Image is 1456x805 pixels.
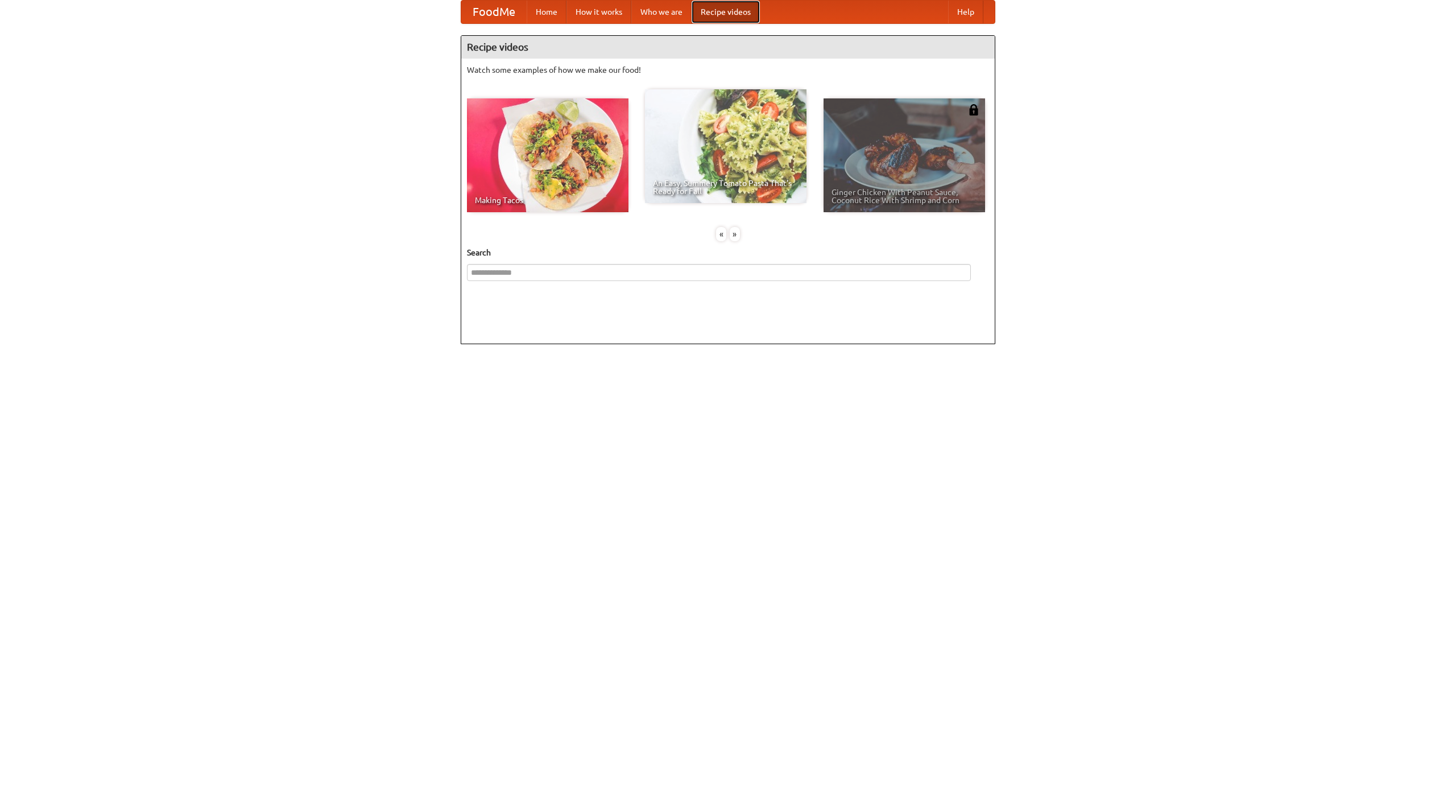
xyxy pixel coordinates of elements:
div: » [730,227,740,241]
span: An Easy, Summery Tomato Pasta That's Ready for Fall [653,179,799,195]
a: Making Tacos [467,98,628,212]
span: Making Tacos [475,196,621,204]
a: Who we are [631,1,692,23]
a: Help [948,1,983,23]
a: Home [527,1,566,23]
img: 483408.png [968,104,979,115]
a: FoodMe [461,1,527,23]
a: How it works [566,1,631,23]
div: « [716,227,726,241]
p: Watch some examples of how we make our food! [467,64,989,76]
h4: Recipe videos [461,36,995,59]
a: Recipe videos [692,1,760,23]
a: An Easy, Summery Tomato Pasta That's Ready for Fall [645,89,806,203]
h5: Search [467,247,989,258]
